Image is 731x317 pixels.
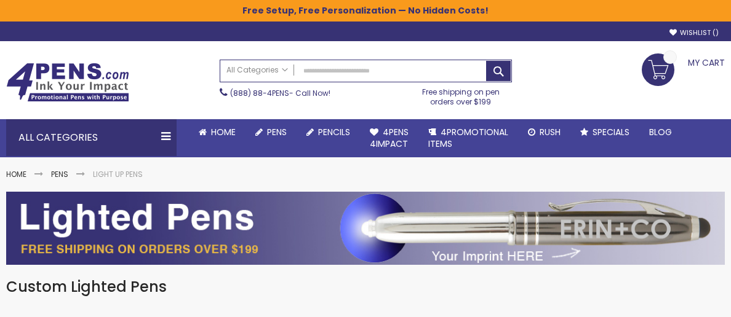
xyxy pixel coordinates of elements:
span: 4PROMOTIONAL ITEMS [428,126,508,150]
a: 4Pens4impact [360,119,418,157]
img: Light Up Pens [6,192,725,265]
a: Blog [639,119,682,146]
span: 4Pens 4impact [370,126,409,150]
a: Home [189,119,246,146]
span: Home [211,126,236,138]
a: 4PROMOTIONALITEMS [418,119,518,157]
span: All Categories [226,65,288,75]
a: Pens [51,169,68,179]
h1: Custom Lighted Pens [6,277,725,297]
strong: Light Up Pens [93,169,143,179]
a: Specials [570,119,639,146]
a: Home [6,169,26,179]
span: - Call Now! [230,88,330,98]
span: Pens [267,126,287,138]
a: Pencils [297,119,360,146]
span: Rush [540,126,561,138]
a: (888) 88-4PENS [230,88,289,98]
a: Wishlist [669,28,719,37]
a: Rush [518,119,570,146]
div: Free shipping on pen orders over $199 [410,82,512,107]
a: Pens [246,119,297,146]
div: All Categories [6,119,177,156]
a: All Categories [220,60,294,80]
span: Pencils [318,126,350,138]
span: Blog [649,126,672,138]
img: 4Pens Custom Pens and Promotional Products [6,63,129,102]
span: Specials [593,126,629,138]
